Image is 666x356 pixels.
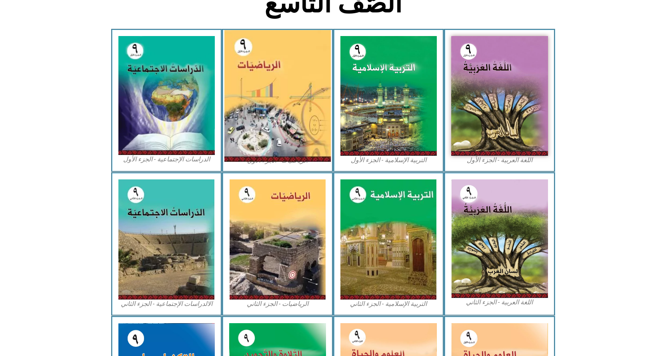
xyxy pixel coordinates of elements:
[340,300,437,308] figcaption: التربية الإسلامية - الجزء الثاني
[340,156,437,165] figcaption: التربية الإسلامية - الجزء الأول
[229,300,326,308] figcaption: الرياضيات - الجزء الثاني
[118,155,215,164] figcaption: الدراسات الإجتماعية - الجزء الأول​
[451,298,548,307] figcaption: اللغة العربية - الجزء الثاني
[451,156,548,165] figcaption: اللغة العربية - الجزء الأول​
[118,300,215,308] figcaption: الالدراسات الإجتماعية - الجزء الثاني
